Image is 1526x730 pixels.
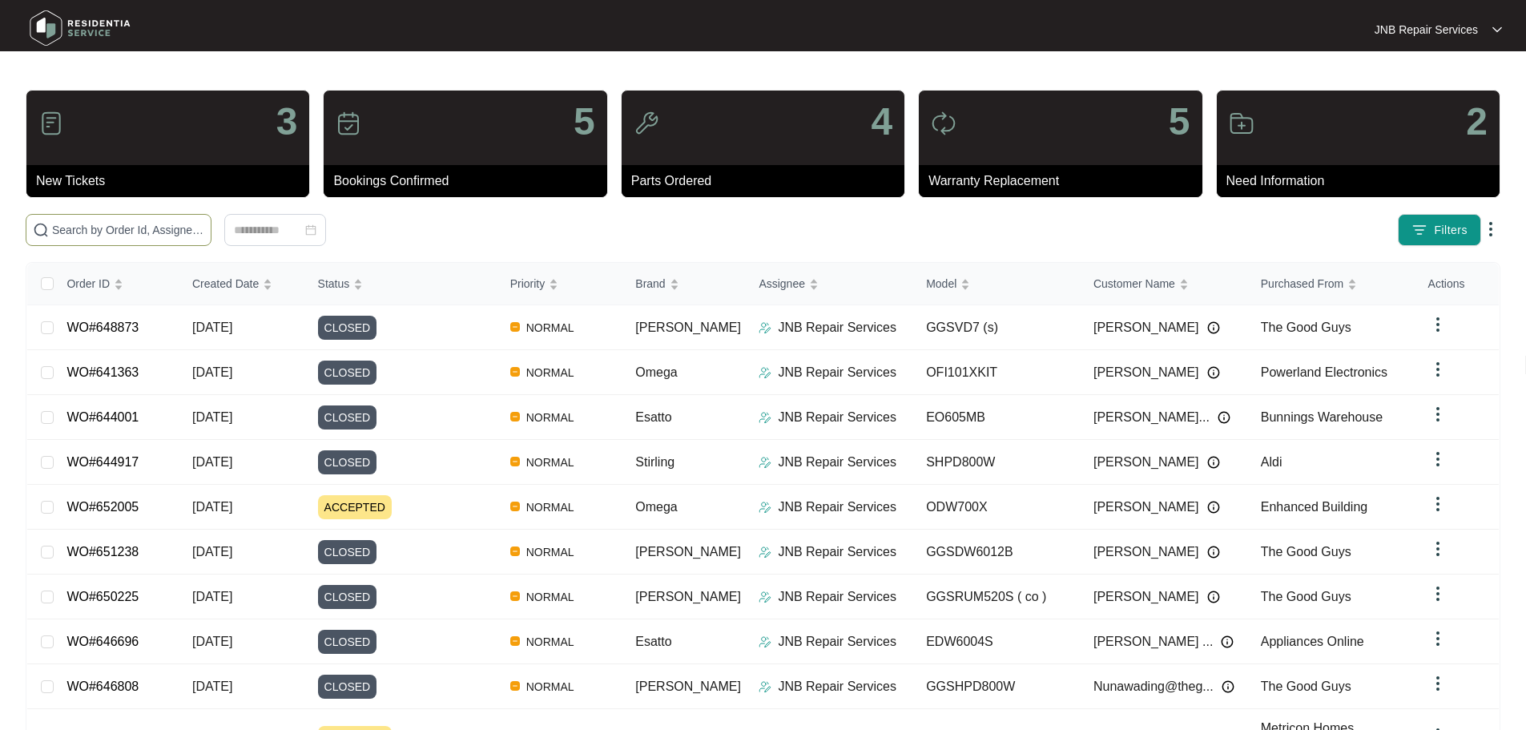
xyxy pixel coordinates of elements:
span: Priority [510,275,546,292]
p: New Tickets [36,171,309,191]
img: dropdown arrow [1428,494,1447,514]
span: Status [318,275,350,292]
img: Vercel Logo [510,681,520,691]
img: Assigner Icon [759,321,771,334]
img: Info icon [1207,546,1220,559]
span: [DATE] [192,410,232,424]
span: Bunnings Warehouse [1261,410,1383,424]
th: Customer Name [1081,263,1248,305]
span: The Good Guys [1261,680,1351,693]
img: Assigner Icon [759,456,771,469]
p: Bookings Confirmed [333,171,606,191]
img: Assigner Icon [759,501,771,514]
td: ODW700X [913,485,1081,530]
th: Status [305,263,497,305]
span: [PERSON_NAME] [1093,363,1199,382]
img: dropdown arrow [1428,405,1447,424]
span: CLOSED [318,405,377,430]
a: WO#651238 [66,545,139,559]
th: Priority [497,263,623,305]
a: WO#650225 [66,590,139,603]
p: JNB Repair Services [778,318,896,337]
img: Info icon [1207,501,1220,514]
span: Esatto [635,635,671,648]
p: 5 [1169,103,1190,141]
img: Info icon [1222,680,1234,693]
p: JNB Repair Services [778,587,896,607]
span: CLOSED [318,450,377,474]
a: WO#648873 [66,321,139,334]
span: CLOSED [318,585,377,609]
span: [DATE] [192,590,232,603]
td: OFI101XKIT [913,350,1081,395]
span: Created Date [192,275,259,292]
th: Created Date [179,263,305,305]
span: [PERSON_NAME] [1093,318,1199,337]
button: filter iconFilters [1398,214,1481,246]
img: Vercel Logo [510,367,520,377]
img: Assigner Icon [759,680,771,693]
img: icon [336,111,361,136]
td: GGSRUM520S ( co ) [913,575,1081,619]
th: Model [913,263,1081,305]
span: NORMAL [520,408,581,427]
span: Assignee [759,275,805,292]
span: Order ID [66,275,110,292]
img: Assigner Icon [759,635,771,648]
span: [PERSON_NAME] ... [1093,632,1213,651]
img: filter icon [1411,222,1427,238]
p: Need Information [1226,171,1500,191]
a: WO#646808 [66,680,139,693]
span: [PERSON_NAME] [1093,542,1199,562]
span: CLOSED [318,361,377,385]
span: CLOSED [318,675,377,699]
span: Model [926,275,956,292]
span: [PERSON_NAME]... [1093,408,1210,427]
span: Purchased From [1261,275,1343,292]
span: Stirling [635,455,674,469]
p: JNB Repair Services [778,677,896,696]
img: Info icon [1207,321,1220,334]
img: dropdown arrow [1428,360,1447,379]
span: Brand [635,275,665,292]
p: JNB Repair Services [778,363,896,382]
p: 5 [574,103,595,141]
span: [DATE] [192,365,232,379]
img: dropdown arrow [1428,629,1447,648]
span: [PERSON_NAME] [635,680,741,693]
img: dropdown arrow [1428,315,1447,334]
span: NORMAL [520,632,581,651]
td: GGSVD7 (s) [913,305,1081,350]
span: [PERSON_NAME] [1093,498,1199,517]
span: NORMAL [520,318,581,337]
span: The Good Guys [1261,590,1351,603]
span: The Good Guys [1261,545,1351,559]
img: Assigner Icon [759,366,771,379]
span: Enhanced Building [1261,500,1367,514]
span: [PERSON_NAME] [635,545,741,559]
span: The Good Guys [1261,321,1351,334]
img: dropdown arrow [1428,539,1447,559]
td: EDW6004S [913,619,1081,664]
span: Nunawading@theg... [1093,677,1214,696]
span: CLOSED [318,540,377,564]
a: WO#652005 [66,500,139,514]
span: Filters [1434,222,1468,239]
img: Info icon [1218,411,1230,424]
img: Info icon [1207,366,1220,379]
img: Assigner Icon [759,546,771,559]
p: 2 [1466,103,1488,141]
span: Esatto [635,410,671,424]
a: WO#646696 [66,635,139,648]
a: WO#641363 [66,365,139,379]
img: Vercel Logo [510,546,520,556]
img: residentia service logo [24,4,136,52]
p: Parts Ordered [631,171,904,191]
img: dropdown arrow [1428,450,1447,469]
span: [PERSON_NAME] [1093,587,1199,607]
p: 4 [871,103,892,141]
p: JNB Repair Services [778,542,896,562]
span: Appliances Online [1261,635,1364,648]
img: Assigner Icon [759,591,771,603]
span: Omega [635,365,677,379]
